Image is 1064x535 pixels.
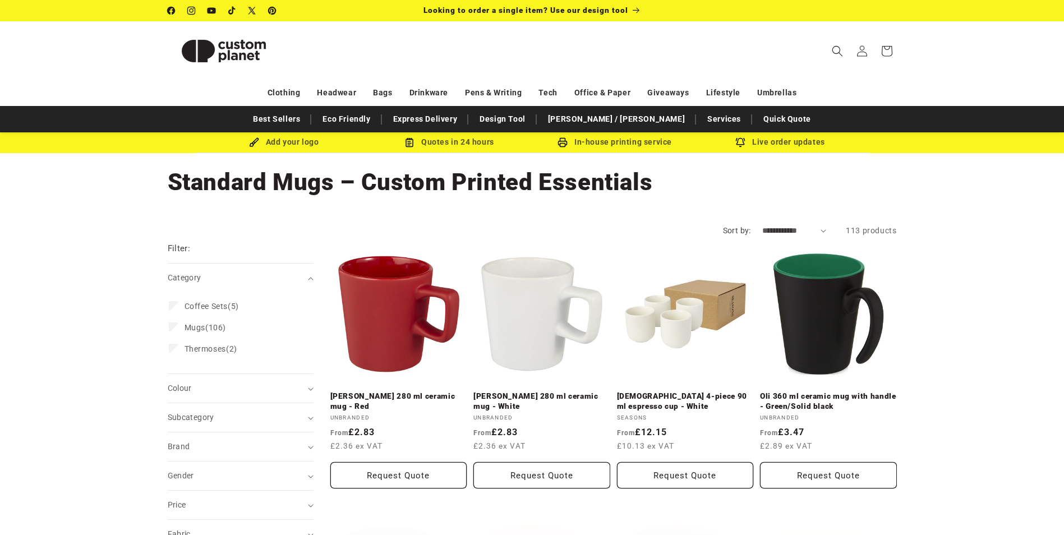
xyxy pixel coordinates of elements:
button: Request Quote [330,462,467,488]
span: Colour [168,384,192,393]
a: Drinkware [409,83,448,103]
img: In-house printing [558,137,568,147]
summary: Colour (0 selected) [168,374,314,403]
span: Thermoses [185,344,226,353]
a: Headwear [317,83,356,103]
div: Add your logo [201,135,367,149]
summary: Price [168,491,314,519]
a: Eco Friendly [317,109,376,129]
span: Subcategory [168,413,214,422]
span: Category [168,273,201,282]
a: Oli 360 ml ceramic mug with handle - Green/Solid black [760,391,897,411]
a: Custom Planet [163,21,284,80]
h1: Standard Mugs – Custom Printed Essentials [168,167,897,197]
div: Live order updates [698,135,863,149]
summary: Search [825,39,850,63]
a: Design Tool [474,109,531,129]
span: (106) [185,322,226,333]
a: Office & Paper [574,83,630,103]
button: Request Quote [473,462,610,488]
span: Mugs [185,323,205,332]
a: Quick Quote [758,109,817,129]
a: Lifestyle [706,83,740,103]
span: Brand [168,442,190,451]
a: Services [702,109,747,129]
span: Coffee Sets [185,302,228,311]
a: Tech [538,83,557,103]
a: Pens & Writing [465,83,522,103]
a: [PERSON_NAME] 280 ml ceramic mug - White [473,391,610,411]
a: Clothing [268,83,301,103]
a: [PERSON_NAME] / [PERSON_NAME] [542,109,690,129]
button: Request Quote [760,462,897,488]
span: (5) [185,301,239,311]
h2: Filter: [168,242,191,255]
span: 113 products [846,226,896,235]
a: [PERSON_NAME] 280 ml ceramic mug - Red [330,391,467,411]
a: Best Sellers [247,109,306,129]
a: Bags [373,83,392,103]
img: Custom Planet [168,26,280,76]
summary: Category (0 selected) [168,264,314,292]
span: Looking to order a single item? Use our design tool [423,6,628,15]
span: Gender [168,471,194,480]
a: Umbrellas [757,83,796,103]
button: Request Quote [617,462,754,488]
span: (2) [185,344,237,354]
img: Order Updates Icon [404,137,414,147]
img: Brush Icon [249,137,259,147]
a: Express Delivery [388,109,463,129]
span: Price [168,500,186,509]
summary: Subcategory (0 selected) [168,403,314,432]
summary: Gender (0 selected) [168,462,314,490]
img: Order updates [735,137,745,147]
summary: Brand (0 selected) [168,432,314,461]
label: Sort by: [723,226,751,235]
a: [DEMOGRAPHIC_DATA] 4-piece 90 ml espresso cup - White [617,391,754,411]
a: Giveaways [647,83,689,103]
div: In-house printing service [532,135,698,149]
div: Quotes in 24 hours [367,135,532,149]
